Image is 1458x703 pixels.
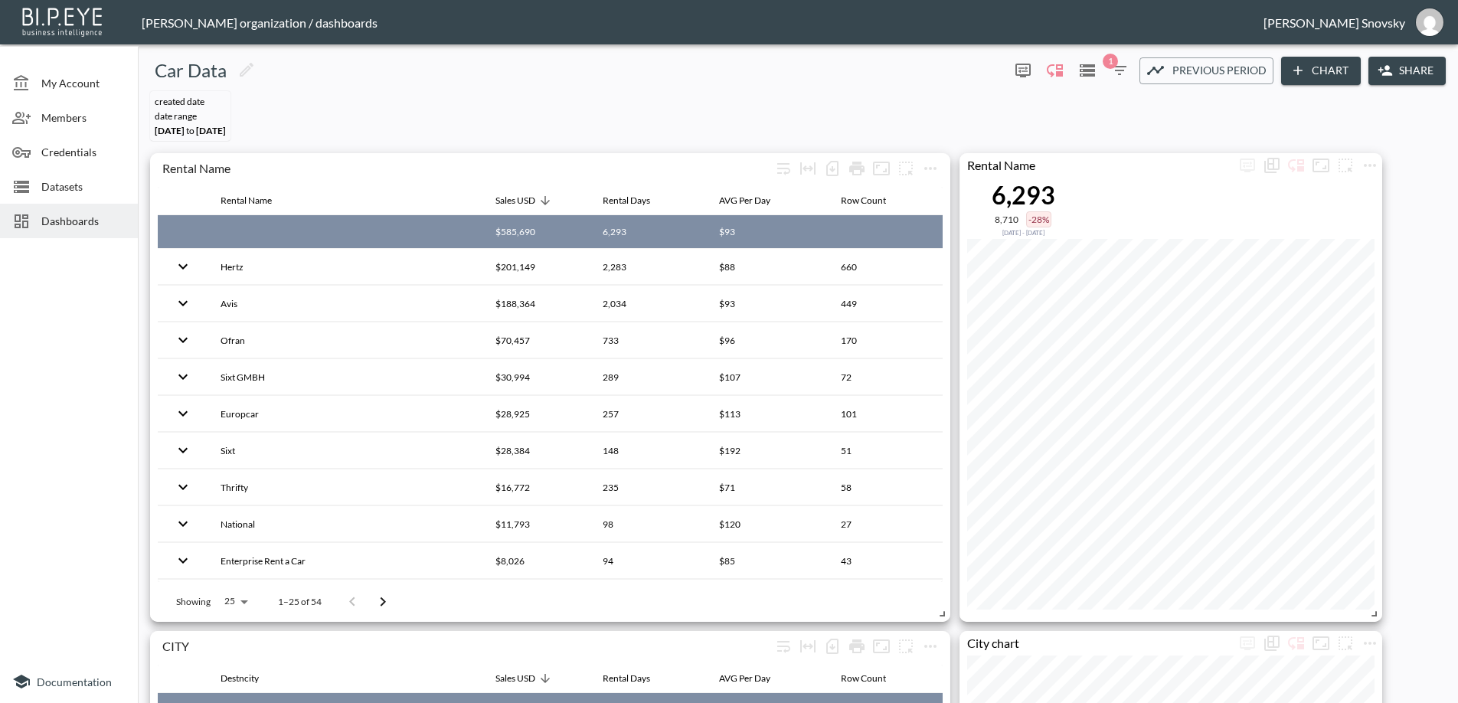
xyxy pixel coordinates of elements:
[170,401,196,427] button: expand row
[590,506,708,542] th: 98
[41,75,126,91] span: My Account
[707,433,829,469] th: $192
[995,214,1018,225] div: 8,710
[829,286,943,322] th: 449
[1333,634,1358,649] span: Attach chart to a group
[992,180,1055,210] div: 6,293
[170,253,196,280] button: expand row
[170,474,196,500] button: expand row
[1368,57,1446,85] button: Share
[176,595,211,608] p: Showing
[208,469,483,505] th: Thrifty
[829,543,943,579] th: 43
[845,156,869,181] div: Print
[1358,153,1382,178] span: Chart settings
[495,669,535,688] div: Sales USD
[495,191,555,210] span: Sales USD
[796,634,820,659] div: Toggle table layout between fixed and auto (default: auto)
[155,96,226,107] div: CREATED DATE
[208,286,483,322] th: Avis
[170,327,196,353] button: expand row
[208,322,483,358] th: Ofran
[1026,211,1051,227] div: -28%
[483,433,590,469] th: $28,384
[841,669,906,688] span: Row Count
[603,191,670,210] span: Rental Days
[162,161,771,175] div: Rental Name
[829,359,943,395] th: 72
[1172,61,1267,80] span: Previous period
[845,634,869,659] div: Print
[918,634,943,659] span: Chart settings
[12,672,126,691] a: Documentation
[829,322,943,358] th: 170
[841,191,886,210] div: Row Count
[820,634,845,659] div: Number of rows selected for download: 274
[208,396,483,432] th: Europcar
[707,249,829,285] th: $88
[771,156,796,181] div: Wrap text
[1284,153,1309,178] div: Enable/disable chart dragging
[155,110,226,122] div: DATE RANGE
[208,359,483,395] th: Sixt GMBH
[603,191,650,210] div: Rental Days
[590,580,708,616] th: 60
[590,286,708,322] th: 2,034
[155,125,226,136] span: [DATE] [DATE]
[1235,153,1260,178] span: Disabled when chart dragging is enabled
[1260,153,1284,178] div: Show chart as table
[707,506,829,542] th: $120
[483,469,590,505] th: $16,772
[707,359,829,395] th: $107
[170,511,196,537] button: expand row
[894,634,918,659] button: more
[719,669,790,688] span: AVG Per Day
[1103,54,1118,69] span: 1
[796,156,820,181] div: Toggle table layout between fixed and auto (default: auto)
[208,506,483,542] th: National
[41,144,126,160] span: Credentials
[41,213,126,229] span: Dashboards
[1260,631,1284,656] div: Show chart as table
[483,215,590,249] th: $585,690
[719,191,790,210] span: AVG Per Day
[603,669,670,688] span: Rental Days
[719,191,770,210] div: AVG Per Day
[368,587,398,617] button: Go to next page
[483,396,590,432] th: $28,925
[162,639,771,653] div: CITY
[590,543,708,579] th: 94
[829,249,943,285] th: 660
[1358,631,1382,656] span: Chart settings
[1107,58,1132,83] button: 1
[1309,153,1333,178] button: Fullscreen
[221,191,292,210] span: Rental Name
[771,634,796,659] div: Wrap text
[208,543,483,579] th: Enterprise Rent a Car
[208,580,483,616] th: OFRAN Alamo
[590,359,708,395] th: 289
[590,433,708,469] th: 148
[894,637,918,652] span: Attach chart to a group
[237,60,256,79] svg: Edit
[483,249,590,285] th: $201,149
[483,506,590,542] th: $11,793
[1043,58,1067,83] div: Enable/disable chart dragging
[590,322,708,358] th: 733
[959,636,1235,650] div: City chart
[1281,57,1361,85] button: Chart
[829,469,943,505] th: 58
[217,591,253,611] div: 25
[495,669,555,688] span: Sales USD
[155,58,227,83] h5: Car Data
[142,15,1263,30] div: [PERSON_NAME] organization / dashboards
[1235,631,1260,656] span: Disabled when chart dragging is enabled
[707,322,829,358] th: $96
[992,227,1055,237] div: Compared to Oct 30, 2024 - Apr 01, 2025
[208,249,483,285] th: Hertz
[894,156,918,181] button: more
[170,290,196,316] button: expand row
[707,286,829,322] th: $93
[1263,15,1405,30] div: [PERSON_NAME] Snovsky
[19,4,107,38] img: bipeye-logo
